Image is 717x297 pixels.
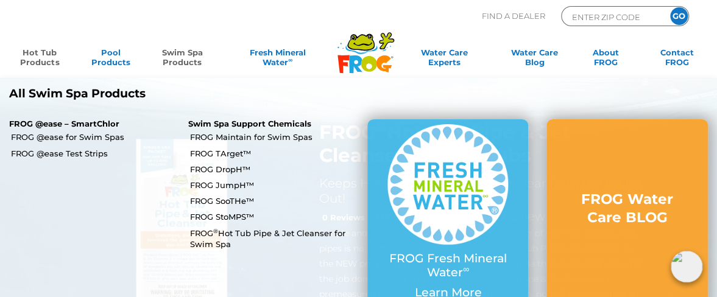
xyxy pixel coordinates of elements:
[11,131,179,142] a: FROG @ease for Swim Spas
[190,180,358,190] a: FROG JumpH™
[190,164,358,175] a: FROG DropH™
[190,195,358,206] a: FROG SooTHe™
[188,119,311,128] a: Swim Spa Support Chemicals
[9,87,349,101] a: All Swim Spa Products
[11,148,179,159] a: FROG @ease Test Strips
[190,148,358,159] a: FROG TArget™
[83,47,139,72] a: PoolProducts
[288,57,292,63] sup: ∞
[226,47,330,72] a: Fresh MineralWater∞
[463,264,469,274] sup: ∞
[387,252,508,280] p: FROG Fresh Mineral Water
[649,47,705,72] a: ContactFROG
[482,6,545,26] p: Find A Dealer
[507,47,562,72] a: Water CareBlog
[571,10,653,24] input: Zip Code Form
[397,47,491,72] a: Water CareExperts
[190,211,358,222] a: FROG StoMPS™
[670,7,688,25] input: GO
[190,131,358,142] a: FROG Maintain for Swim Spas
[190,228,358,250] a: FROG®Hot Tub Pipe & Jet Cleanser for Swim Spa
[567,190,687,239] a: FROG Water Care BLOG
[9,119,170,129] p: FROG @ease – SmartChlor
[213,228,218,234] sup: ®
[671,251,702,282] img: openIcon
[12,47,68,72] a: Hot TubProducts
[155,47,210,72] a: Swim SpaProducts
[578,47,634,72] a: AboutFROG
[567,190,687,227] h3: FROG Water Care BLOG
